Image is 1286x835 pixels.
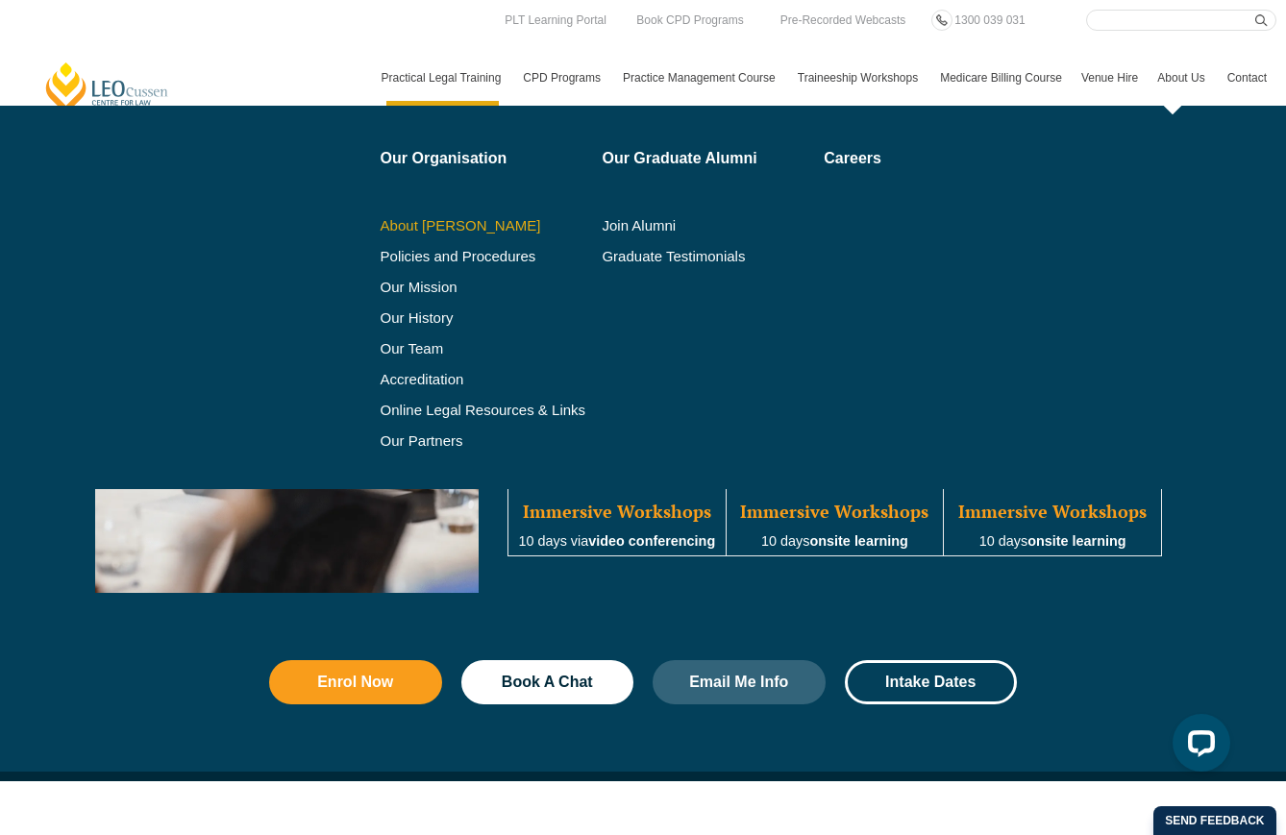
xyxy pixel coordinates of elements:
a: Graduate Testimonials [602,249,810,264]
a: Our Organisation [381,151,589,166]
a: CPD Programs [513,50,613,106]
a: Join Alumni [602,218,810,233]
iframe: LiveChat chat widget [1157,706,1238,787]
a: Medicare Billing Course [930,50,1072,106]
strong: onsite learning [1027,533,1125,549]
a: Venue Hire [1072,50,1148,106]
a: Email Me Info [653,660,826,704]
span: Email Me Info [689,675,788,690]
a: Pre-Recorded Webcasts [776,10,911,31]
strong: onsite learning [810,533,908,549]
a: About Us [1148,50,1217,106]
a: 1300 039 031 [950,10,1029,31]
a: About [PERSON_NAME] [381,218,589,233]
a: Our Partners [381,433,589,449]
span: Intake Dates [885,675,976,690]
a: Book CPD Programs [631,10,748,31]
a: [PERSON_NAME] Centre for Law [43,61,171,115]
a: Our Team [381,341,589,356]
a: Policies and Procedures [381,249,589,264]
a: Online Legal Resources & Links [381,403,589,418]
span: Enrol Now [317,675,393,690]
a: Practice Management Course [613,50,788,106]
a: Enrol Now [269,660,442,704]
strong: video conferencing [588,533,715,549]
a: Our Graduate Alumni [602,151,810,166]
a: PLT Learning Portal [500,10,611,31]
span: Book A Chat [502,675,593,690]
a: Accreditation [381,372,589,387]
h3: Immersive Workshops [729,503,942,522]
a: Our History [381,310,589,326]
a: Our Mission [381,280,541,295]
span: 1300 039 031 [954,13,1025,27]
a: Traineeship Workshops [788,50,930,106]
a: Book A Chat [461,660,634,704]
a: Practical Legal Training [372,50,514,106]
h3: Immersive Workshops [946,503,1159,522]
a: Careers [824,151,998,166]
a: Intake Dates [845,660,1018,704]
a: Contact [1218,50,1276,106]
h3: Immersive Workshops [510,503,724,522]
